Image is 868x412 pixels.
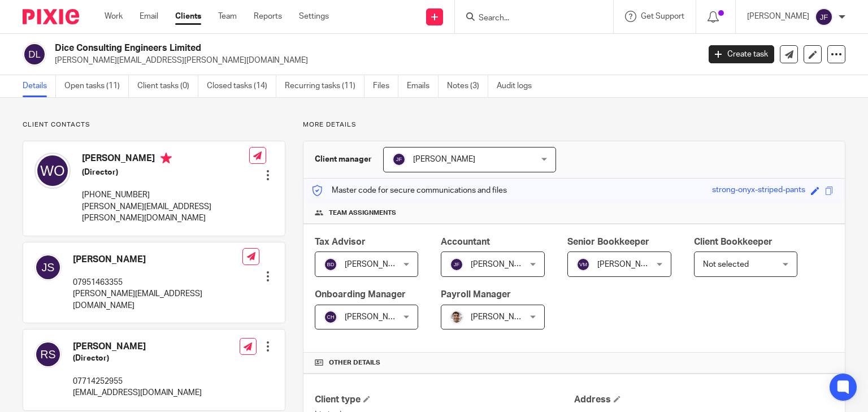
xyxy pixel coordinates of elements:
img: svg%3E [576,258,590,271]
p: More details [303,120,845,129]
img: Pixie [23,9,79,24]
a: Details [23,75,56,97]
a: Audit logs [497,75,540,97]
span: [PERSON_NAME] [413,155,475,163]
img: svg%3E [324,310,337,324]
a: Work [105,11,123,22]
h4: [PERSON_NAME] [73,341,202,353]
span: [PERSON_NAME] [345,313,407,321]
span: [PERSON_NAME] [471,313,533,321]
a: Closed tasks (14) [207,75,276,97]
p: [PERSON_NAME][EMAIL_ADDRESS][PERSON_NAME][DOMAIN_NAME] [82,201,249,224]
span: Client Bookkeeper [694,237,772,246]
span: Accountant [441,237,490,246]
img: svg%3E [392,153,406,166]
div: strong-onyx-striped-pants [712,184,805,197]
img: PXL_20240409_141816916.jpg [450,310,463,324]
a: Clients [175,11,201,22]
a: Client tasks (0) [137,75,198,97]
h5: (Director) [82,167,249,178]
p: Master code for secure communications and files [312,185,507,196]
a: Settings [299,11,329,22]
span: Tax Advisor [315,237,366,246]
a: Create task [709,45,774,63]
span: Other details [329,358,380,367]
span: [PERSON_NAME] [471,261,533,268]
p: [PERSON_NAME] [747,11,809,22]
a: Emails [407,75,439,97]
h4: Client type [315,394,574,406]
span: Payroll Manager [441,290,511,299]
a: Email [140,11,158,22]
a: Open tasks (11) [64,75,129,97]
a: Team [218,11,237,22]
span: [PERSON_NAME] [345,261,407,268]
img: svg%3E [34,153,71,189]
a: Files [373,75,398,97]
p: [EMAIL_ADDRESS][DOMAIN_NAME] [73,387,202,398]
p: [PERSON_NAME][EMAIL_ADDRESS][DOMAIN_NAME] [73,288,242,311]
h3: Client manager [315,154,372,165]
span: [PERSON_NAME] [597,261,659,268]
img: svg%3E [815,8,833,26]
img: svg%3E [34,254,62,281]
span: Onboarding Manager [315,290,406,299]
p: 07714252955 [73,376,202,387]
img: svg%3E [34,341,62,368]
p: 07951463355 [73,277,242,288]
h4: Address [574,394,834,406]
span: Not selected [703,261,749,268]
h4: [PERSON_NAME] [82,153,249,167]
span: Get Support [641,12,684,20]
img: svg%3E [23,42,46,66]
p: Client contacts [23,120,285,129]
span: Senior Bookkeeper [567,237,649,246]
h2: Dice Consulting Engineers Limited [55,42,565,54]
span: Team assignments [329,209,396,218]
a: Notes (3) [447,75,488,97]
i: Primary [160,153,172,164]
img: svg%3E [450,258,463,271]
a: Recurring tasks (11) [285,75,364,97]
img: svg%3E [324,258,337,271]
input: Search [478,14,579,24]
h5: (Director) [73,353,202,364]
h4: [PERSON_NAME] [73,254,242,266]
a: Reports [254,11,282,22]
p: [PHONE_NUMBER] [82,189,249,201]
p: [PERSON_NAME][EMAIL_ADDRESS][PERSON_NAME][DOMAIN_NAME] [55,55,692,66]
